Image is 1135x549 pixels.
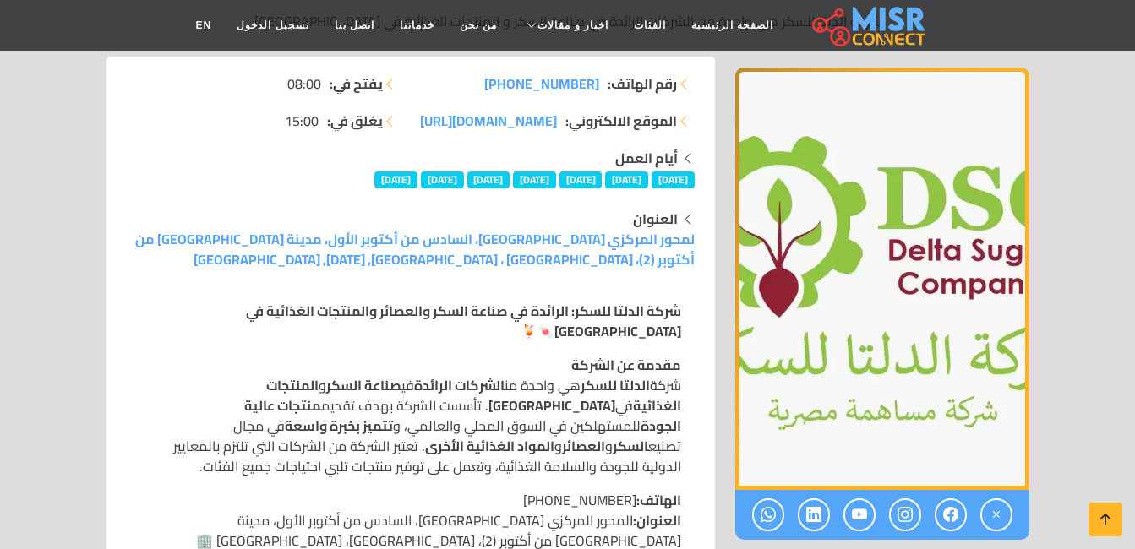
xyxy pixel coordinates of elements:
[812,4,925,46] img: main.misr_connect
[285,413,393,438] strong: تتميز بخبرة واسعة
[326,372,401,398] strong: صناعة السكر
[510,9,621,41] a: اخبار و مقالات
[636,487,681,513] strong: الهاتف:
[615,145,678,171] strong: أيام العمل
[613,433,648,459] strong: السكر
[537,18,608,33] span: اخبار و مقالات
[605,171,648,188] span: [DATE]
[633,206,678,231] strong: العنوان
[135,226,695,272] a: لمحور المركزي [GEOGRAPHIC_DATA]، السادس من أكتوبر الأول، مدينة [GEOGRAPHIC_DATA] من أكتوبر (2)، [...
[559,171,603,188] span: [DATE]
[140,301,681,341] p: 🍬🍹
[488,393,615,418] strong: [GEOGRAPHIC_DATA]
[652,171,695,188] span: [DATE]
[425,433,554,459] strong: المواد الغذائية الأخرى
[513,171,556,188] span: [DATE]
[735,68,1029,490] div: 1 / 1
[322,9,387,41] a: اتصل بنا
[484,71,599,96] span: [PHONE_NUMBER]
[447,9,510,41] a: من نحن
[414,372,505,398] strong: الشركات الرائدة
[581,372,650,398] strong: الدلتا للسكر
[330,73,383,94] strong: يفتح في:
[571,352,681,378] strong: مقدمة عن الشركة
[420,111,557,131] a: [DOMAIN_NAME][URL]
[374,171,417,188] span: [DATE]
[633,508,681,533] strong: العنوان:
[246,298,681,344] strong: شركة الدلتا للسكر: الرائدة في صناعة السكر والعصائر والمنتجات الغذائية في [GEOGRAPHIC_DATA]
[484,73,599,94] a: [PHONE_NUMBER]
[735,68,1029,490] img: شركة الدلتا للسكر
[421,171,464,188] span: [DATE]
[327,111,383,131] strong: يغلق في:
[266,372,681,418] strong: المنتجات الغذائية
[224,9,321,41] a: تسجيل الدخول
[562,433,605,459] strong: العصائر
[565,111,677,131] strong: الموقع الالكتروني:
[467,171,510,188] span: [DATE]
[140,355,681,476] p: شركة هي واحدة من في و في . تأسست الشركة بهدف تقديم للمستهلكين في السوق المحلي والعالمي، و في مجال...
[285,111,319,131] span: 15:00
[621,9,679,41] a: الفئات
[183,9,225,41] a: EN
[679,9,786,41] a: الصفحة الرئيسية
[420,108,557,133] span: [DOMAIN_NAME][URL]
[244,393,681,438] strong: منتجات عالية الجودة
[387,9,447,41] a: خدماتنا
[287,73,321,94] span: 08:00
[608,73,677,94] strong: رقم الهاتف:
